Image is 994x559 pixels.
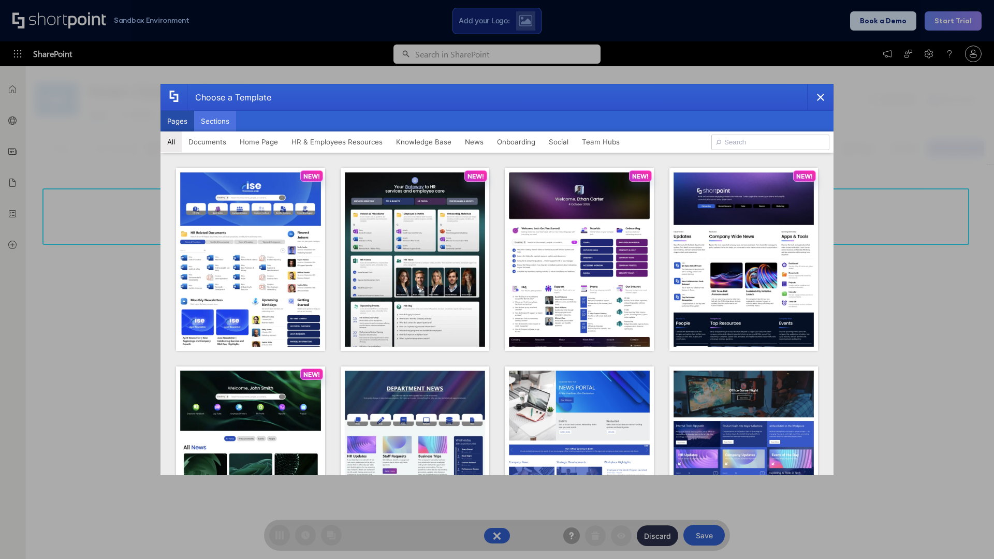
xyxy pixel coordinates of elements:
[160,131,182,152] button: All
[467,172,484,180] p: NEW!
[187,84,271,110] div: Choose a Template
[194,111,236,131] button: Sections
[160,84,834,475] div: template selector
[711,135,829,150] input: Search
[233,131,285,152] button: Home Page
[575,131,626,152] button: Team Hubs
[542,131,575,152] button: Social
[942,509,994,559] iframe: Chat Widget
[632,172,649,180] p: NEW!
[389,131,458,152] button: Knowledge Base
[182,131,233,152] button: Documents
[796,172,813,180] p: NEW!
[303,172,320,180] p: NEW!
[458,131,490,152] button: News
[303,371,320,378] p: NEW!
[285,131,389,152] button: HR & Employees Resources
[160,111,194,131] button: Pages
[490,131,542,152] button: Onboarding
